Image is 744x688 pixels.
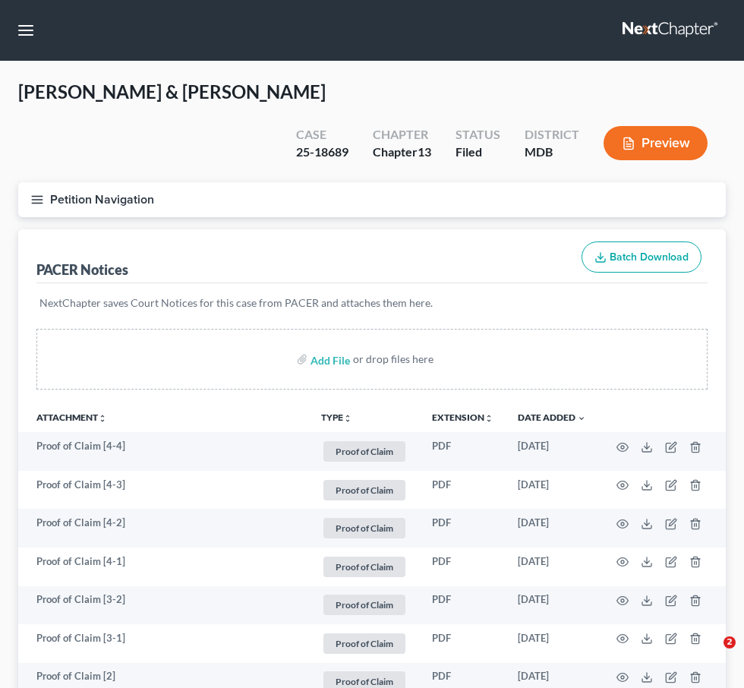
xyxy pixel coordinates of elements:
[321,413,352,423] button: TYPEunfold_more
[321,439,408,464] a: Proof of Claim
[724,636,736,649] span: 2
[18,548,309,586] td: Proof of Claim [4-1]
[18,182,726,217] button: Petition Navigation
[418,144,431,159] span: 13
[321,478,408,503] a: Proof of Claim
[296,144,348,161] div: 25-18689
[610,251,689,264] span: Batch Download
[604,126,708,160] button: Preview
[36,260,128,279] div: PACER Notices
[18,471,309,510] td: Proof of Claim [4-3]
[353,352,433,367] div: or drop files here
[506,624,598,663] td: [DATE]
[36,412,107,423] a: Attachmentunfold_more
[18,509,309,548] td: Proof of Claim [4-2]
[296,126,348,144] div: Case
[323,595,405,615] span: Proof of Claim
[18,432,309,471] td: Proof of Claim [4-4]
[456,126,500,144] div: Status
[18,624,309,663] td: Proof of Claim [3-1]
[420,548,506,586] td: PDF
[506,548,598,586] td: [DATE]
[692,636,729,673] iframe: Intercom live chat
[456,144,500,161] div: Filed
[518,412,586,423] a: Date Added expand_more
[525,126,579,144] div: District
[420,471,506,510] td: PDF
[323,441,405,462] span: Proof of Claim
[373,126,431,144] div: Chapter
[420,624,506,663] td: PDF
[420,432,506,471] td: PDF
[420,586,506,625] td: PDF
[18,586,309,625] td: Proof of Claim [3-2]
[506,509,598,548] td: [DATE]
[323,518,405,538] span: Proof of Claim
[582,241,701,273] button: Batch Download
[506,432,598,471] td: [DATE]
[98,414,107,423] i: unfold_more
[484,414,493,423] i: unfold_more
[506,586,598,625] td: [DATE]
[39,295,705,311] p: NextChapter saves Court Notices for this case from PACER and attaches them here.
[373,144,431,161] div: Chapter
[343,414,352,423] i: unfold_more
[323,633,405,654] span: Proof of Claim
[525,144,579,161] div: MDB
[321,516,408,541] a: Proof of Claim
[18,80,326,103] span: [PERSON_NAME] & [PERSON_NAME]
[420,509,506,548] td: PDF
[323,480,405,500] span: Proof of Claim
[323,557,405,577] span: Proof of Claim
[432,412,493,423] a: Extensionunfold_more
[506,471,598,510] td: [DATE]
[577,414,586,423] i: expand_more
[321,631,408,656] a: Proof of Claim
[321,592,408,617] a: Proof of Claim
[321,554,408,579] a: Proof of Claim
